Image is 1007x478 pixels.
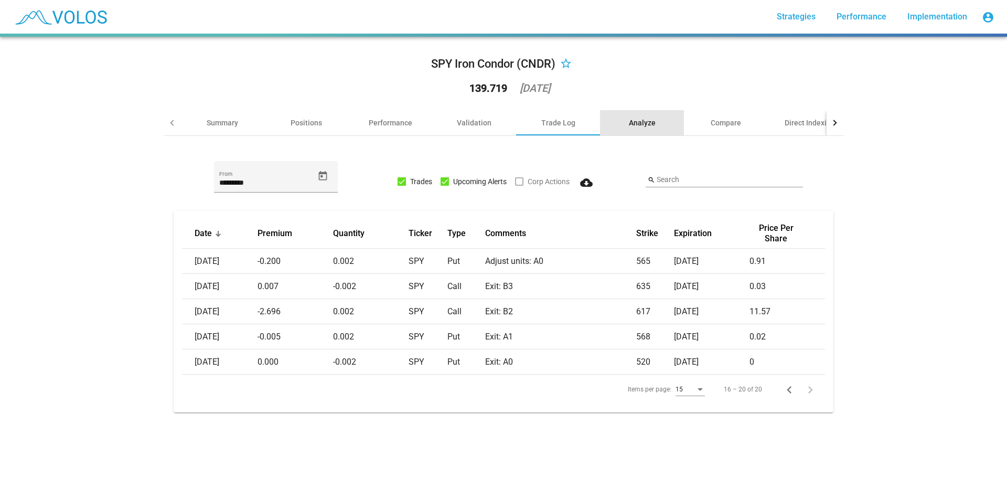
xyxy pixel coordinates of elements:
[469,83,507,93] div: 139.719
[182,299,258,324] td: [DATE]
[314,167,332,185] button: Open calendar
[777,12,816,22] span: Strategies
[648,176,655,185] mat-icon: search
[409,228,432,239] button: Change sorting for ticker
[258,324,333,349] td: -0.005
[485,299,636,324] td: Exit: B2
[541,118,575,128] div: Trade Log
[785,118,835,128] div: Direct Indexing
[768,7,824,26] a: Strategies
[258,228,292,239] button: Change sorting for premium
[636,299,674,324] td: 617
[333,349,409,375] td: -0.002
[749,249,825,274] td: 0.91
[258,274,333,299] td: 0.007
[711,118,741,128] div: Compare
[485,249,636,274] td: Adjust units: A0
[195,228,212,239] button: Change sorting for transaction_date
[453,175,507,188] span: Upcoming Alerts
[636,349,674,375] td: 520
[447,249,485,274] td: Put
[291,118,322,128] div: Positions
[182,349,258,375] td: [DATE]
[431,56,555,72] div: SPY Iron Condor (CNDR)
[485,274,636,299] td: Exit: B3
[724,384,762,395] div: 16 – 20 of 20
[749,223,803,244] button: Change sorting for price_per_share
[749,299,825,324] td: 11.57
[8,4,112,30] img: blue_transparent.png
[674,274,749,299] td: [DATE]
[674,324,749,349] td: [DATE]
[457,118,491,128] div: Validation
[410,175,432,188] span: Trades
[369,118,412,128] div: Performance
[636,274,674,299] td: 635
[636,324,674,349] td: 568
[749,349,825,375] td: 0
[749,274,825,299] td: 0.03
[333,274,409,299] td: -0.002
[333,324,409,349] td: 0.002
[447,324,485,349] td: Put
[982,11,994,24] mat-icon: account_circle
[676,386,705,394] mat-select: Items per page:
[899,7,976,26] a: Implementation
[333,249,409,274] td: 0.002
[182,324,258,349] td: [DATE]
[333,299,409,324] td: 0.002
[674,299,749,324] td: [DATE]
[485,228,526,239] button: Change sorting for comments
[674,249,749,274] td: [DATE]
[907,12,967,22] span: Implementation
[182,274,258,299] td: [DATE]
[258,249,333,274] td: -0.200
[409,249,447,274] td: SPY
[258,349,333,375] td: 0.000
[409,299,447,324] td: SPY
[207,118,238,128] div: Summary
[749,324,825,349] td: 0.02
[674,349,749,375] td: [DATE]
[828,7,895,26] a: Performance
[409,324,447,349] td: SPY
[520,83,550,93] div: [DATE]
[447,349,485,375] td: Put
[258,299,333,324] td: -2.696
[580,176,593,189] mat-icon: cloud_download
[636,249,674,274] td: 565
[800,379,821,400] button: Next page
[837,12,886,22] span: Performance
[485,324,636,349] td: Exit: A1
[560,58,572,71] mat-icon: star_border
[779,379,800,400] button: Previous page
[485,349,636,375] td: Exit: A0
[182,249,258,274] td: [DATE]
[636,228,658,239] button: Change sorting for strike
[447,228,466,239] button: Change sorting for option_type
[674,228,712,239] button: Change sorting for expiration
[409,349,447,375] td: SPY
[628,384,671,395] div: Items per page:
[629,118,656,128] div: Analyze
[447,274,485,299] td: Call
[447,299,485,324] td: Call
[676,386,683,393] span: 15
[528,175,570,188] span: Corp Actions
[409,274,447,299] td: SPY
[333,228,365,239] button: Change sorting for quantity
